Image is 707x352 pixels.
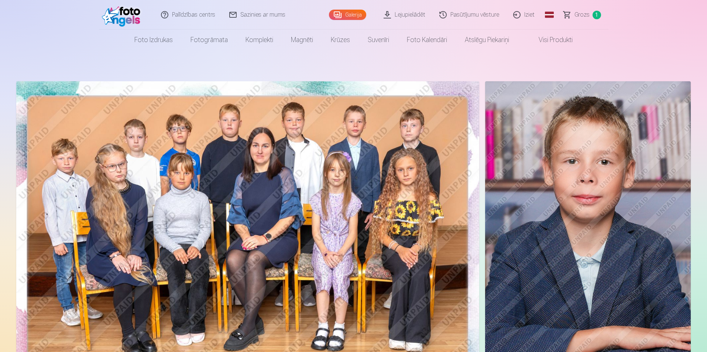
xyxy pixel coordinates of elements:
[593,11,601,19] span: 1
[126,30,182,50] a: Foto izdrukas
[282,30,322,50] a: Magnēti
[398,30,456,50] a: Foto kalendāri
[322,30,359,50] a: Krūzes
[574,10,590,19] span: Grozs
[237,30,282,50] a: Komplekti
[456,30,518,50] a: Atslēgu piekariņi
[329,10,366,20] a: Galerija
[359,30,398,50] a: Suvenīri
[102,3,144,27] img: /fa1
[182,30,237,50] a: Fotogrāmata
[518,30,581,50] a: Visi produkti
